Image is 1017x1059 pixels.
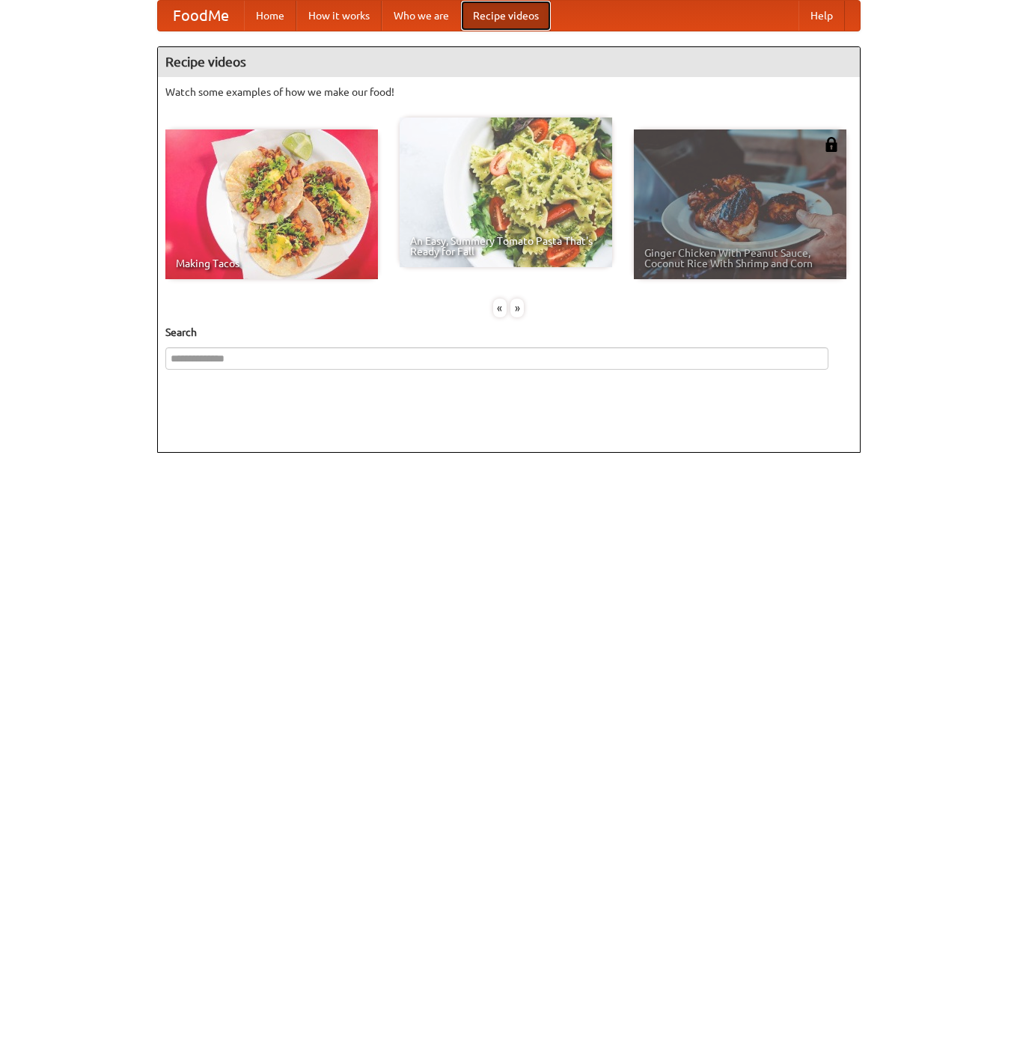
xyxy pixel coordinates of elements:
a: How it works [296,1,382,31]
img: 483408.png [824,137,839,152]
a: An Easy, Summery Tomato Pasta That's Ready for Fall [400,118,612,267]
div: « [493,299,507,317]
a: Who we are [382,1,461,31]
a: Help [798,1,845,31]
a: Recipe videos [461,1,551,31]
p: Watch some examples of how we make our food! [165,85,852,100]
h4: Recipe videos [158,47,860,77]
h5: Search [165,325,852,340]
span: Making Tacos [176,258,367,269]
div: » [510,299,524,317]
a: Making Tacos [165,129,378,279]
a: Home [244,1,296,31]
span: An Easy, Summery Tomato Pasta That's Ready for Fall [410,236,602,257]
a: FoodMe [158,1,244,31]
